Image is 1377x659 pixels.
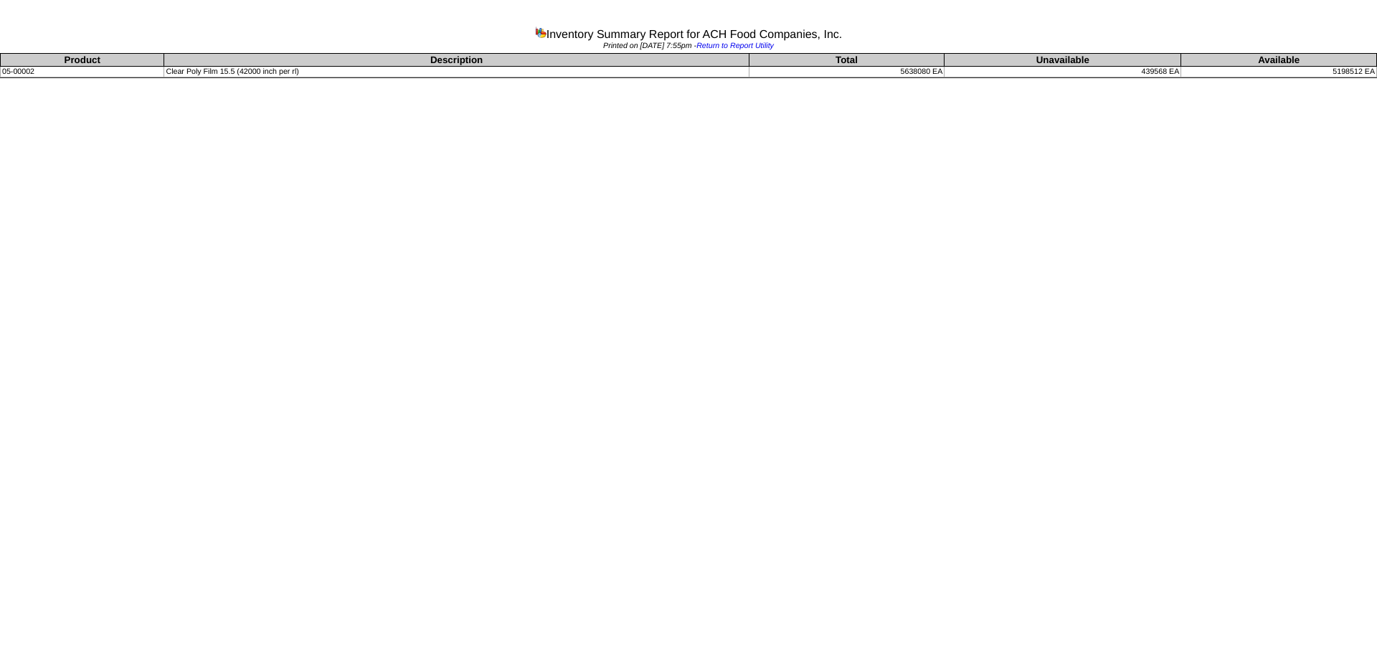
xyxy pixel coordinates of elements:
[1,54,164,67] th: Product
[945,54,1181,67] th: Unavailable
[749,54,945,67] th: Total
[164,67,749,77] td: Clear Poly Film 15.5 (42000 inch per rl)
[535,27,546,38] img: graph.gif
[1181,54,1377,67] th: Available
[749,67,945,77] td: 5638080 EA
[945,67,1181,77] td: 439568 EA
[164,54,749,67] th: Description
[696,42,774,50] a: Return to Report Utility
[1181,67,1377,77] td: 5198512 EA
[1,67,164,77] td: 05-00002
